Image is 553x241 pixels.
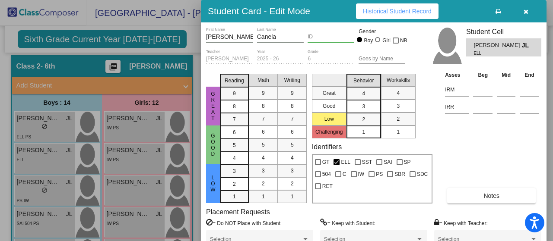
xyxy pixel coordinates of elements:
label: = Keep with Student: [320,219,375,227]
h3: Student Card - Edit Mode [208,6,310,16]
span: 4 [233,154,236,162]
label: Placement Requests [206,208,270,216]
span: Historical Student Record [363,8,432,15]
input: goes by name [359,56,405,62]
span: GT [322,157,330,167]
th: Beg [471,70,495,80]
span: Reading [225,77,244,85]
span: PS [376,169,383,179]
span: 5 [291,141,294,149]
span: 4 [262,154,265,162]
input: assessment [445,83,469,96]
span: 8 [291,102,294,110]
span: 4 [291,154,294,162]
span: 8 [262,102,265,110]
span: Great [209,91,217,121]
span: Notes [483,192,499,199]
span: 3 [362,103,365,110]
span: 2 [233,180,236,188]
span: 1 [262,193,265,200]
th: Mid [495,70,518,80]
mat-label: Gender [359,28,405,35]
span: 3 [233,167,236,175]
button: Historical Student Record [356,3,439,19]
span: 3 [291,167,294,175]
span: ELL [341,157,350,167]
span: 4 [362,90,365,97]
span: 8 [233,103,236,110]
span: 5 [233,141,236,149]
th: End [518,70,541,80]
span: [PERSON_NAME] [474,41,521,50]
span: 504 [322,169,331,179]
span: SBR [394,169,405,179]
span: IW [358,169,365,179]
span: SP [404,157,411,167]
span: 7 [291,115,294,123]
span: 1 [362,128,365,136]
span: 2 [362,116,365,123]
label: Identifiers [312,143,342,151]
label: = Do NOT Place with Student: [206,219,282,227]
span: ELL [474,50,515,56]
div: Girl [382,37,391,44]
span: SDC [417,169,428,179]
span: 2 [291,180,294,188]
span: Math [257,76,269,84]
span: 6 [262,128,265,136]
span: 7 [233,116,236,123]
button: Notes [447,188,536,203]
span: 9 [291,89,294,97]
span: Good [209,133,217,157]
input: grade [308,56,354,62]
span: 5 [262,141,265,149]
span: 3 [262,167,265,175]
span: C [343,169,346,179]
input: assessment [445,100,469,113]
input: teacher [206,56,253,62]
span: Writing [284,76,300,84]
span: RET [322,181,333,191]
span: 7 [262,115,265,123]
span: Low [209,175,217,193]
span: 3 [397,102,400,110]
span: 2 [397,115,400,123]
span: 1 [233,193,236,200]
span: NB [400,35,407,46]
span: 1 [397,128,400,136]
span: 9 [233,90,236,97]
span: 9 [262,89,265,97]
th: Asses [443,70,471,80]
span: SST [362,157,372,167]
span: 6 [233,128,236,136]
div: Boy [364,37,373,44]
span: 1 [291,193,294,200]
label: = Keep with Teacher: [434,219,488,227]
h3: Student Cell [466,28,541,36]
span: Workskills [387,76,410,84]
input: year [257,56,304,62]
span: 2 [262,180,265,188]
span: 4 [397,89,400,97]
span: 6 [291,128,294,136]
span: JL [522,41,534,50]
span: SAI [384,157,392,167]
span: Behavior [353,77,374,85]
